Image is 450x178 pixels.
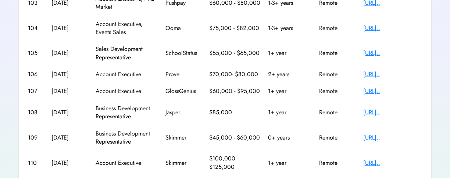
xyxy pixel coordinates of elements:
div: Sales Development Representative [96,45,158,62]
div: Skimmer [165,134,202,142]
div: Remote [319,70,356,78]
div: [DATE] [51,70,88,78]
div: Account Executive [96,159,158,167]
div: GlossGenius [165,87,202,95]
div: 104 [28,24,44,32]
div: $60,000 - $95,000 [209,87,261,95]
div: 2+ years [268,70,312,78]
div: [URL].. [363,49,422,57]
div: Account Executive [96,70,158,78]
div: Remote [319,24,356,32]
div: Remote [319,87,356,95]
div: 108 [28,108,44,116]
div: $55,000 - $65,000 [209,49,261,57]
div: [URL].. [363,134,422,142]
div: $70,000- $80,000 [209,70,261,78]
div: 1+ year [268,87,312,95]
div: Remote [319,134,356,142]
div: Remote [319,108,356,116]
div: [DATE] [51,24,88,32]
div: [URL].. [363,87,422,95]
div: [DATE] [51,49,88,57]
div: Remote [319,159,356,167]
div: 1+ year [268,49,312,57]
div: Account Executive [96,87,158,95]
div: SchoolStatus [165,49,202,57]
div: 106 [28,70,44,78]
div: 105 [28,49,44,57]
div: 1+ year [268,108,312,116]
div: Account Executive, Events Sales [96,20,158,37]
div: [DATE] [51,159,88,167]
div: [URL].. [363,70,422,78]
div: 110 [28,159,44,167]
div: Business Development Representative [96,130,158,146]
div: Skimmer [165,159,202,167]
div: $75,000 - $82,000 [209,24,261,32]
div: Remote [319,49,356,57]
div: $85,000 [209,108,261,116]
div: 1+ year [268,159,312,167]
div: [URL].. [363,24,422,32]
div: Jasper [165,108,202,116]
div: [URL].. [363,159,422,167]
div: [URL].. [363,108,422,116]
div: [DATE] [51,108,88,116]
div: $45,000 - $60,000 [209,134,261,142]
div: Ooma [165,24,202,32]
div: 0+ years [268,134,312,142]
div: 109 [28,134,44,142]
div: Business Development Representative [96,104,158,121]
div: $100,000 - $125,000 [209,155,261,171]
div: 1-3+ years [268,24,312,32]
div: [DATE] [51,87,88,95]
div: [DATE] [51,134,88,142]
div: 107 [28,87,44,95]
div: Prove [165,70,202,78]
